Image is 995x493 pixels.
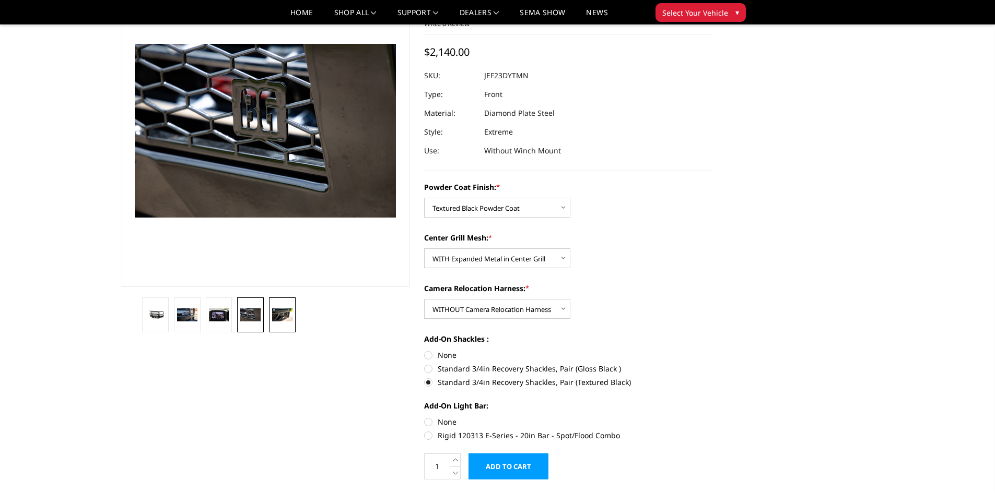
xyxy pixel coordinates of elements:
[520,9,565,24] a: SEMA Show
[484,66,529,85] dd: JEF23DYTMN
[424,430,712,441] label: Rigid 120313 E-Series - 20in Bar - Spot/Flood Combo
[272,308,292,322] img: 2023-2025 Ford F450-550 - FT Series - Extreme Front Bumper
[943,443,995,493] iframe: Chat Widget
[240,308,261,322] img: 2023-2025 Ford F450-550 - FT Series - Extreme Front Bumper
[424,283,712,294] label: Camera Relocation Harness:
[424,85,476,104] dt: Type:
[177,308,197,322] img: 2023-2025 Ford F450-550 - FT Series - Extreme Front Bumper
[460,9,499,24] a: Dealers
[397,9,439,24] a: Support
[484,85,502,104] dd: Front
[424,45,470,59] span: $2,140.00
[735,7,739,18] span: ▾
[662,7,728,18] span: Select Your Vehicle
[424,350,712,360] label: None
[424,182,712,193] label: Powder Coat Finish:
[424,19,470,28] a: Write a Review
[424,232,712,243] label: Center Grill Mesh:
[484,141,561,160] dd: Without Winch Mount
[469,453,548,479] input: Add to Cart
[424,416,712,427] label: None
[424,377,712,388] label: Standard 3/4in Recovery Shackles, Pair (Textured Black)
[586,9,607,24] a: News
[290,9,313,24] a: Home
[424,363,712,374] label: Standard 3/4in Recovery Shackles, Pair (Gloss Black )
[209,308,229,322] img: Clear View Camera: Relocate your front camera and keep the functionality completely.
[424,333,712,344] label: Add-On Shackles :
[334,9,377,24] a: shop all
[424,400,712,411] label: Add-On Light Bar:
[424,123,476,141] dt: Style:
[655,3,746,22] button: Select Your Vehicle
[424,104,476,123] dt: Material:
[484,123,513,141] dd: Extreme
[484,104,555,123] dd: Diamond Plate Steel
[424,66,476,85] dt: SKU:
[424,141,476,160] dt: Use:
[145,310,166,319] img: 2023-2025 Ford F450-550 - FT Series - Extreme Front Bumper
